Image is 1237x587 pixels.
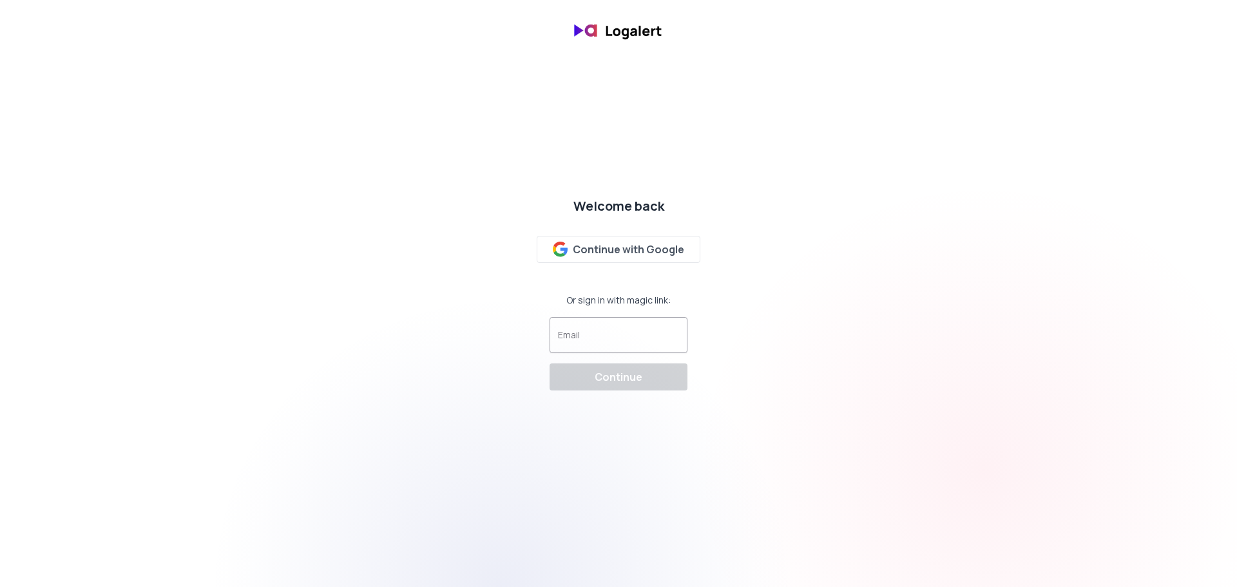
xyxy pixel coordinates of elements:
div: Continue [595,369,642,385]
button: Continue [550,363,687,390]
div: Welcome back [573,197,664,215]
button: Continue with Google [537,236,701,263]
div: Or sign in with magic link: [566,294,671,307]
div: Continue with Google [553,242,685,257]
input: Email [558,334,679,347]
img: banner logo [567,15,670,46]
